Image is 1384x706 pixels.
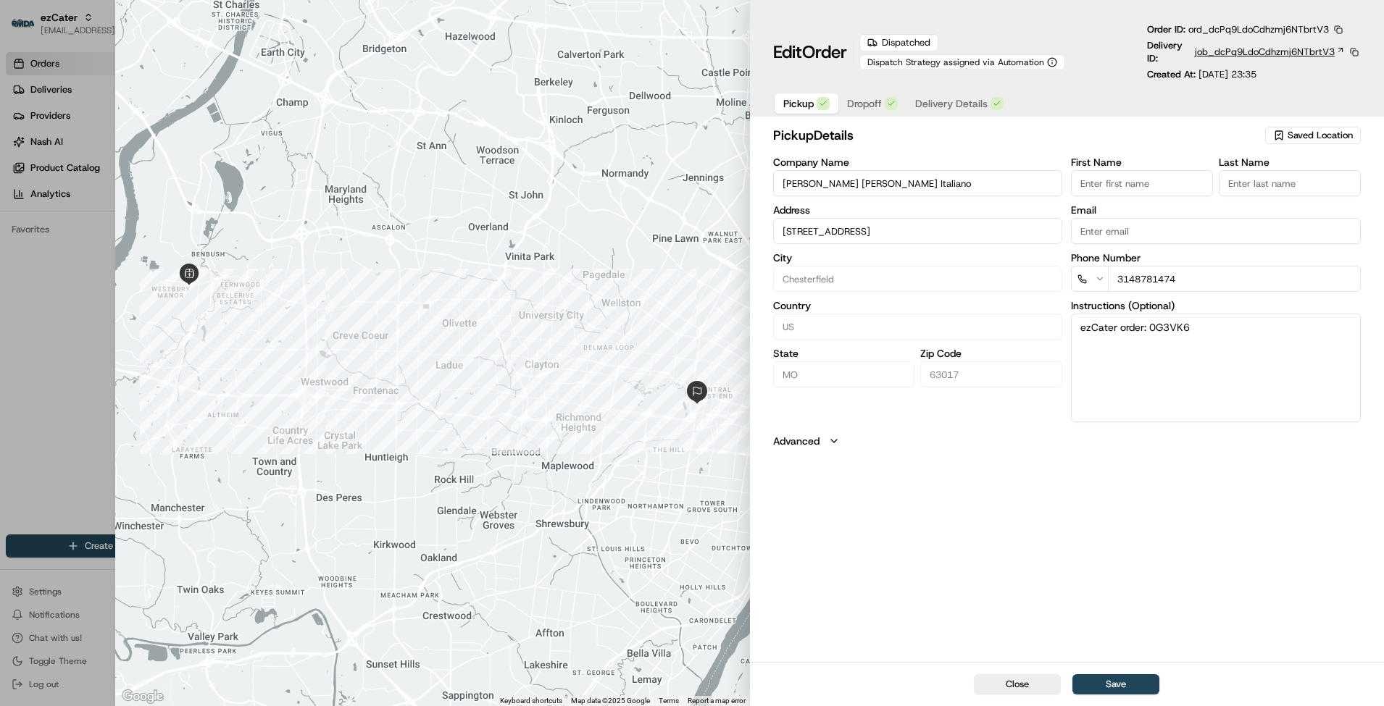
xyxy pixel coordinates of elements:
span: Pylon [144,245,175,256]
div: 📗 [14,211,26,223]
a: Terms (opens in new tab) [659,697,679,705]
div: Delivery ID: [1147,39,1361,65]
input: Enter last name [1219,170,1361,196]
span: Delivery Details [915,96,988,111]
span: API Documentation [137,210,233,224]
div: Start new chat [49,138,238,153]
input: Clear [38,93,239,109]
div: We're available if you need us! [49,153,183,164]
label: Country [773,301,1063,311]
button: Save [1072,674,1159,694]
h2: pickup Details [773,125,1262,146]
button: Saved Location [1265,125,1361,146]
button: Start new chat [246,143,264,160]
a: Open this area in Google Maps (opens a new window) [119,687,167,706]
textarea: ezCater order: 0G3VK6 [1071,314,1361,422]
p: Welcome 👋 [14,58,264,81]
input: Enter first name [1071,170,1213,196]
p: Order ID: [1147,23,1329,36]
span: Order [802,41,847,64]
label: Zip Code [920,348,1062,358]
div: 💻 [122,211,134,223]
span: ord_dcPq9LdoCdhzmj6NTbrtV3 [1188,23,1329,35]
label: First Name [1071,157,1213,167]
a: Powered byPylon [102,245,175,256]
label: Address [773,205,1063,215]
input: Enter email [1071,218,1361,244]
button: Advanced [773,434,1361,448]
div: Dispatched [859,34,938,51]
p: Created At: [1147,68,1256,81]
a: job_dcPq9LdoCdhzmj6NTbrtV3 [1195,46,1345,59]
input: Enter country [773,314,1063,340]
input: Enter company name [773,170,1063,196]
span: Dispatch Strategy assigned via Automation [867,56,1044,68]
img: Google [119,687,167,706]
button: Dispatch Strategy assigned via Automation [859,54,1065,70]
label: City [773,253,1063,263]
label: Advanced [773,434,820,448]
label: State [773,348,915,358]
button: Close [974,674,1061,694]
span: job_dcPq9LdoCdhzmj6NTbrtV3 [1195,46,1335,59]
span: Saved Location [1288,129,1353,142]
button: Keyboard shortcuts [500,696,562,706]
h1: Edit [773,41,847,64]
img: 1736555255976-a54dd68f-1ca7-489b-9aae-adbdc363a1c4 [14,138,41,164]
label: Instructions (Optional) [1071,301,1361,311]
span: Map data ©2025 Google [571,697,650,705]
span: Knowledge Base [29,210,111,224]
input: Enter city [773,266,1063,292]
input: Enter phone number [1108,266,1361,292]
a: 💻API Documentation [117,204,238,230]
span: Pickup [783,96,814,111]
input: 150 Four Seasons Shopping Center, Chesterfield, MO 63017, USA [773,218,1063,244]
span: Dropoff [847,96,882,111]
input: Enter state [773,361,915,387]
a: Report a map error [688,697,746,705]
img: Nash [14,14,43,43]
label: Phone Number [1071,253,1361,263]
a: 📗Knowledge Base [9,204,117,230]
label: Email [1071,205,1361,215]
input: Enter zip code [920,361,1062,387]
span: [DATE] 23:35 [1199,68,1256,80]
label: Last Name [1219,157,1361,167]
label: Company Name [773,157,1063,167]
